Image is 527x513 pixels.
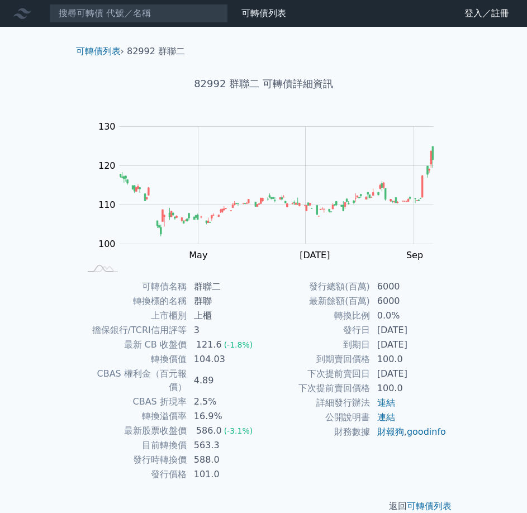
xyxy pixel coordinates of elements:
h1: 82992 群聯二 可轉債詳細資訊 [67,76,460,92]
a: 可轉債列表 [76,46,121,56]
td: 公開說明書 [264,410,371,425]
td: 發行時轉換價 [80,453,187,467]
td: 財務數據 [264,425,371,439]
td: 群聯二 [187,279,264,294]
td: 下次提前賣回日 [264,367,371,381]
td: 可轉債名稱 [80,279,187,294]
td: 6000 [371,279,447,294]
td: 發行日 [264,323,371,338]
span: (-1.8%) [224,340,253,349]
td: 發行價格 [80,467,187,482]
td: CBAS 權利金（百元報價） [80,367,187,395]
a: 財報狗 [377,426,404,437]
td: 最新股票收盤價 [80,424,187,438]
a: 連結 [377,412,395,422]
input: 搜尋可轉債 代號／名稱 [49,4,228,23]
div: 121.6 [194,338,224,351]
td: 4.89 [187,367,264,395]
td: 104.03 [187,352,264,367]
tspan: Sep [406,250,423,260]
li: › [76,45,124,58]
tspan: 120 [98,160,116,171]
td: 到期日 [264,338,371,352]
td: 563.3 [187,438,264,453]
td: 16.9% [187,409,264,424]
td: 轉換溢價率 [80,409,187,424]
td: 2.5% [187,395,264,409]
li: 82992 群聯二 [127,45,185,58]
td: [DATE] [371,367,447,381]
td: 群聯 [187,294,264,308]
td: 轉換標的名稱 [80,294,187,308]
g: Chart [93,121,450,260]
td: [DATE] [371,323,447,338]
td: 轉換比例 [264,308,371,323]
td: 最新 CB 收盤價 [80,338,187,352]
td: 6000 [371,294,447,308]
td: 3 [187,323,264,338]
td: 588.0 [187,453,264,467]
td: 詳細發行辦法 [264,396,371,410]
td: 上櫃 [187,308,264,323]
a: goodinfo [407,426,446,437]
td: CBAS 折現率 [80,395,187,409]
span: (-3.1%) [224,426,253,435]
tspan: 130 [98,121,116,132]
td: , [371,425,447,439]
tspan: May [189,250,207,260]
a: 可轉債列表 [241,8,286,18]
p: 返回 [67,500,460,513]
td: 目前轉換價 [80,438,187,453]
tspan: 100 [98,239,116,249]
td: 0.0% [371,308,447,323]
tspan: 110 [98,199,116,210]
td: 101.0 [187,467,264,482]
td: 上市櫃別 [80,308,187,323]
td: 擔保銀行/TCRI信用評等 [80,323,187,338]
td: 下次提前賣回價格 [264,381,371,396]
td: 發行總額(百萬) [264,279,371,294]
td: 最新餘額(百萬) [264,294,371,308]
td: 到期賣回價格 [264,352,371,367]
g: Series [120,146,433,236]
td: 100.0 [371,381,447,396]
td: [DATE] [371,338,447,352]
a: 登入／註冊 [455,4,518,22]
a: 連結 [377,397,395,408]
a: 可轉債列表 [407,501,452,511]
tspan: [DATE] [300,250,330,260]
td: 100.0 [371,352,447,367]
div: 586.0 [194,424,224,438]
td: 轉換價值 [80,352,187,367]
